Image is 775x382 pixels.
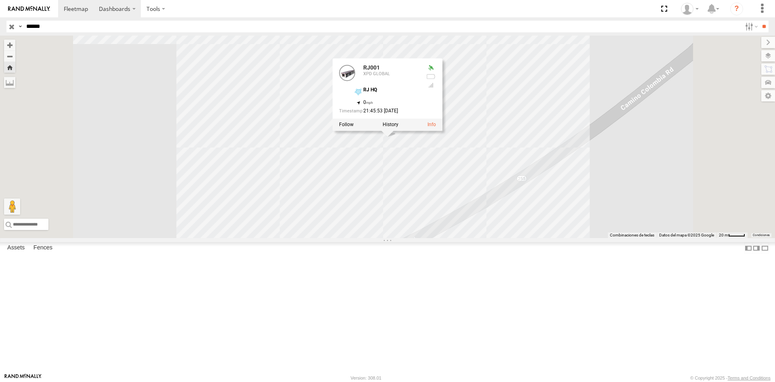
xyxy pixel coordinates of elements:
[3,243,29,254] label: Assets
[761,90,775,101] label: Map Settings
[719,233,728,237] span: 20 m
[659,233,714,237] span: Datos del mapa ©2025 Google
[716,232,748,238] button: Escala del mapa: 20 m por 38 píxeles
[610,232,654,238] button: Combinaciones de teclas
[690,376,771,380] div: © Copyright 2025 -
[752,242,760,254] label: Dock Summary Table to the Right
[29,243,57,254] label: Fences
[753,234,770,237] a: Condiciones (se abre en una nueva pestaña)
[4,198,20,215] button: Arrastra el hombrecito naranja al mapa para abrir Street View
[761,242,769,254] label: Hide Summary Table
[363,65,420,71] div: RJ001
[363,99,373,105] span: 0
[4,77,15,88] label: Measure
[427,122,436,127] a: View Asset Details
[730,2,743,15] i: ?
[339,108,420,114] div: Date/time of location update
[383,122,398,127] label: View Asset History
[339,122,354,127] label: Realtime tracking of Asset
[426,82,436,89] div: Last Event GSM Signal Strength
[744,242,752,254] label: Dock Summary Table to the Left
[4,374,42,382] a: Visit our Website
[4,40,15,51] button: Zoom in
[678,3,702,15] div: Sebastian Velez
[4,51,15,62] button: Zoom out
[742,21,759,32] label: Search Filter Options
[426,65,436,71] div: Valid GPS Fix
[728,376,771,380] a: Terms and Conditions
[363,72,420,76] div: XPD GLOBAL
[17,21,23,32] label: Search Query
[8,6,50,12] img: rand-logo.svg
[351,376,381,380] div: Version: 308.01
[426,73,436,80] div: No battery health information received from this device.
[4,62,15,73] button: Zoom Home
[363,87,420,93] div: RJ HQ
